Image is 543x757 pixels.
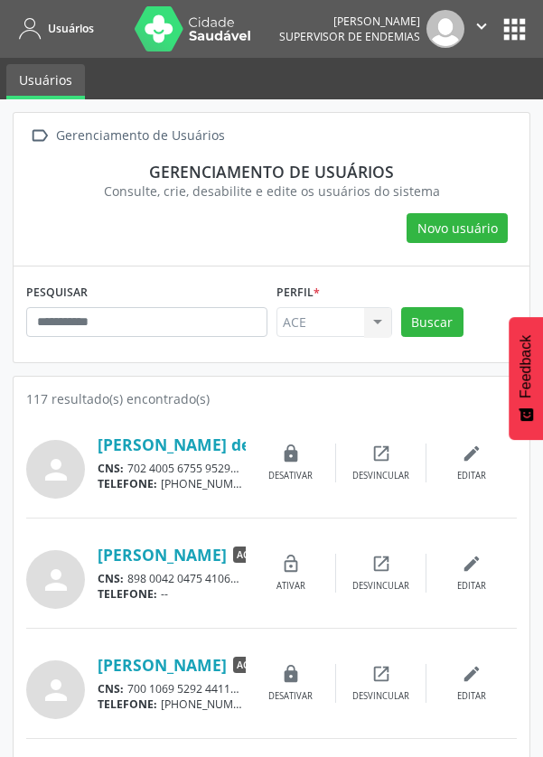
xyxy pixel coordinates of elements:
[464,10,499,48] button: 
[472,16,492,36] i: 
[98,696,246,712] div: [PHONE_NUMBER]
[98,461,124,476] span: CNS:
[48,21,94,36] span: Usuários
[509,317,543,440] button: Feedback - Mostrar pesquisa
[98,571,124,586] span: CNS:
[462,664,482,684] i: edit
[281,554,301,574] i: lock_open
[268,690,313,703] div: Desativar
[233,657,257,673] span: ACE
[39,182,504,201] div: Consulte, crie, desabilite e edite os usuários do sistema
[98,476,246,491] div: [PHONE_NUMBER]
[276,580,305,593] div: Ativar
[243,571,267,586] span: CPF:
[98,681,124,696] span: CNS:
[39,162,504,182] div: Gerenciamento de usuários
[407,213,508,244] button: Novo usuário
[98,571,246,586] div: 898 0042 0475 4106 075.494.691-64
[371,664,391,684] i: open_in_new
[457,580,486,593] div: Editar
[371,444,391,463] i: open_in_new
[40,674,72,706] i: person
[98,681,246,696] div: 700 1069 5292 4411 131.199.936-11
[98,476,157,491] span: TELEFONE:
[462,554,482,574] i: edit
[276,279,320,307] label: Perfil
[26,123,52,149] i: 
[98,586,246,602] div: --
[233,547,257,563] span: ACE
[279,29,420,44] span: Supervisor de Endemias
[281,664,301,684] i: lock
[6,64,85,99] a: Usuários
[40,564,72,596] i: person
[26,279,88,307] label: PESQUISAR
[98,655,227,675] a: [PERSON_NAME]
[499,14,530,45] button: apps
[426,10,464,48] img: img
[13,14,94,43] a: Usuários
[98,435,384,454] a: [PERSON_NAME] de [PERSON_NAME]
[279,14,420,29] div: [PERSON_NAME]
[26,123,228,149] a:  Gerenciamento de Usuários
[457,690,486,703] div: Editar
[98,545,227,565] a: [PERSON_NAME]
[371,554,391,574] i: open_in_new
[352,690,409,703] div: Desvincular
[98,696,157,712] span: TELEFONE:
[401,307,463,338] button: Buscar
[352,580,409,593] div: Desvincular
[243,681,267,696] span: CPF:
[26,389,517,408] div: 117 resultado(s) encontrado(s)
[243,461,267,476] span: CPF:
[281,444,301,463] i: lock
[462,444,482,463] i: edit
[518,335,534,398] span: Feedback
[98,586,157,602] span: TELEFONE:
[52,123,228,149] div: Gerenciamento de Usuários
[98,461,246,476] div: 702 4005 6755 9529 137.811.576-79
[352,470,409,482] div: Desvincular
[40,453,72,486] i: person
[417,219,498,238] span: Novo usuário
[268,470,313,482] div: Desativar
[457,470,486,482] div: Editar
